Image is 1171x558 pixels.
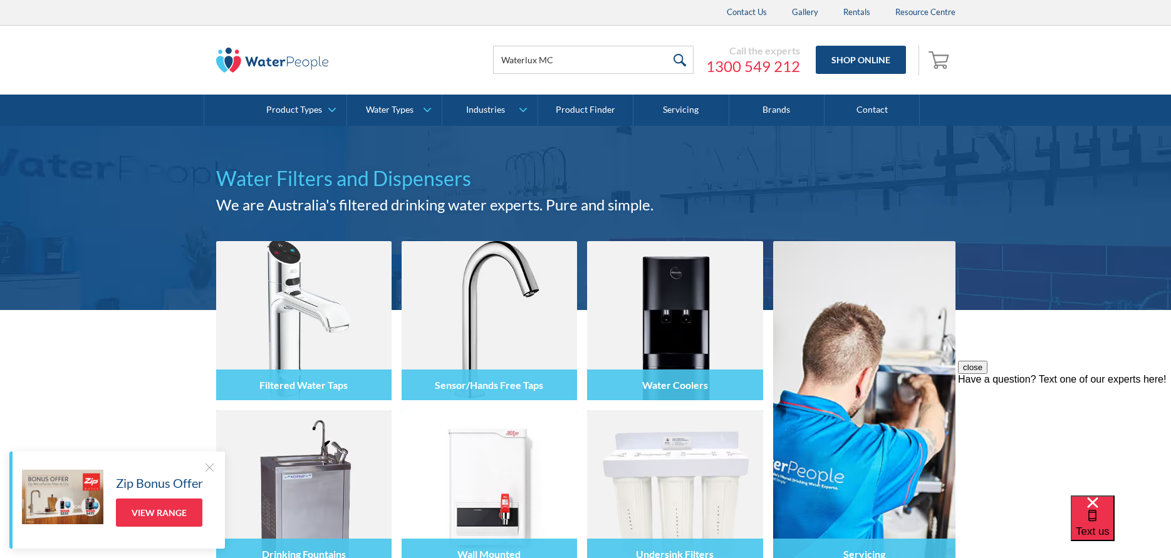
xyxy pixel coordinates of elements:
[347,95,442,126] a: Water Types
[442,95,537,126] a: Industries
[587,241,762,400] img: Water Coolers
[729,95,825,126] a: Brands
[925,45,955,75] a: Open empty cart
[216,48,329,73] img: The Water People
[1071,495,1171,558] iframe: podium webchat widget bubble
[538,95,633,126] a: Product Finder
[116,473,203,492] h5: Zip Bonus Offer
[633,95,729,126] a: Servicing
[929,49,952,70] img: shopping cart
[706,44,800,57] div: Call the experts
[706,57,800,76] a: 1300 549 212
[259,379,348,391] h4: Filtered Water Taps
[402,241,577,400] img: Sensor/Hands Free Taps
[366,105,414,115] div: Water Types
[825,95,920,126] a: Contact
[466,105,505,115] div: Industries
[116,499,202,527] a: View Range
[435,379,543,391] h4: Sensor/Hands Free Taps
[216,241,392,400] img: Filtered Water Taps
[252,95,346,126] a: Product Types
[266,105,322,115] div: Product Types
[493,46,694,74] input: Search products
[22,470,103,524] img: Zip Bonus Offer
[958,361,1171,511] iframe: podium webchat widget prompt
[642,379,708,391] h4: Water Coolers
[816,46,906,74] a: Shop Online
